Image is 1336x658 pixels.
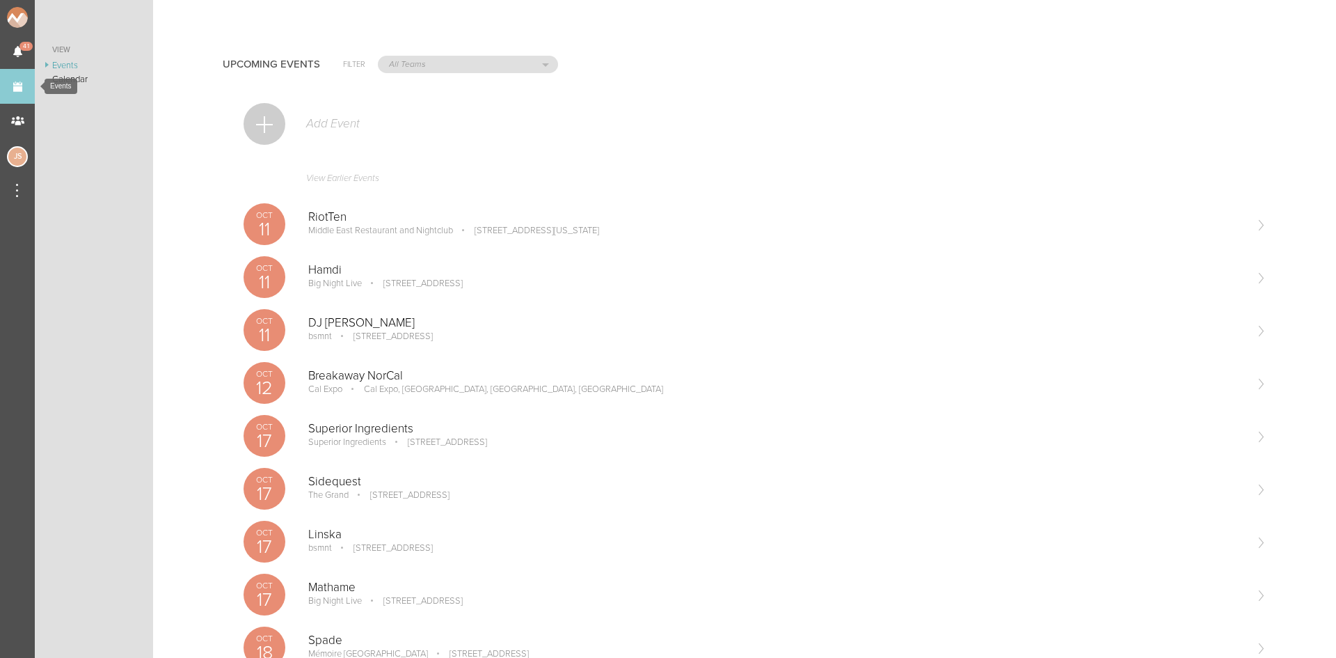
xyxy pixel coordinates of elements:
[244,220,285,239] p: 11
[244,432,285,451] p: 17
[7,146,28,167] div: Jessica Smith
[244,166,1266,198] a: View Earlier Events
[308,542,332,554] p: bsmnt
[35,58,153,72] a: Events
[244,590,285,609] p: 17
[308,369,1244,383] p: Breakaway NorCal
[308,634,1244,648] p: Spade
[244,379,285,398] p: 12
[308,331,332,342] p: bsmnt
[308,595,362,606] p: Big Night Live
[244,485,285,503] p: 17
[351,489,450,501] p: [STREET_ADDRESS]
[244,370,285,378] p: Oct
[334,331,433,342] p: [STREET_ADDRESS]
[244,581,285,590] p: Oct
[308,384,342,395] p: Cal Expo
[244,273,285,292] p: 11
[308,528,1244,542] p: Linska
[244,211,285,219] p: Oct
[305,117,360,131] p: Add Event
[334,542,433,554] p: [STREET_ADDRESS]
[35,42,153,58] a: View
[308,316,1244,330] p: DJ [PERSON_NAME]
[364,278,463,289] p: [STREET_ADDRESS]
[308,225,453,236] p: Middle East Restaurant and Nightclub
[455,225,599,236] p: [STREET_ADDRESS][US_STATE]
[388,437,487,448] p: [STREET_ADDRESS]
[19,42,33,51] span: 41
[343,58,365,70] h6: Filter
[308,437,386,448] p: Superior Ingredients
[308,581,1244,595] p: Mathame
[308,475,1244,489] p: Sidequest
[35,72,153,86] a: Calendar
[308,278,362,289] p: Big Night Live
[244,538,285,556] p: 17
[244,423,285,431] p: Oct
[244,528,285,537] p: Oct
[344,384,663,395] p: Cal Expo, [GEOGRAPHIC_DATA], [GEOGRAPHIC_DATA], [GEOGRAPHIC_DATA]
[223,58,320,70] h4: Upcoming Events
[308,210,1244,224] p: RiotTen
[308,489,349,501] p: The Grand
[7,7,86,28] img: NOMAD
[244,476,285,484] p: Oct
[244,326,285,345] p: 11
[244,264,285,272] p: Oct
[244,634,285,643] p: Oct
[364,595,463,606] p: [STREET_ADDRESS]
[308,263,1244,277] p: Hamdi
[244,317,285,325] p: Oct
[308,422,1244,436] p: Superior Ingredients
